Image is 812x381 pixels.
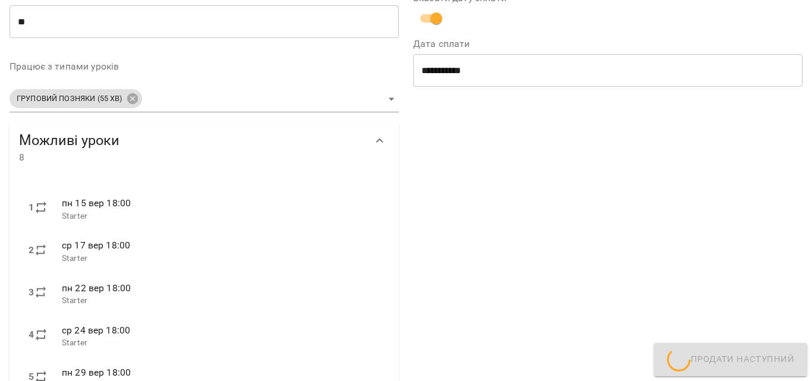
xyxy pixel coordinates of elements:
[10,93,130,105] span: ГРУПОВИЙ ПОЗНЯКИ (55 ХВ)
[19,150,366,165] span: 8
[366,127,394,155] button: Show more
[62,197,131,209] span: пн 15 вер 18:00
[62,253,380,265] p: Starter
[10,62,399,71] label: Працює з типами уроків
[62,210,380,222] p: Starter
[29,200,34,215] label: 1
[29,243,34,257] label: 2
[29,328,34,342] label: 4
[62,295,380,307] p: Starter
[19,131,366,150] span: Можливі уроки
[413,39,802,49] label: Дата сплати
[62,337,380,349] p: Starter
[10,89,142,108] div: ГРУПОВИЙ ПОЗНЯКИ (55 ХВ)
[62,282,131,294] span: пн 22 вер 18:00
[62,367,131,378] span: пн 29 вер 18:00
[10,86,399,112] div: ГРУПОВИЙ ПОЗНЯКИ (55 ХВ)
[62,240,130,251] span: ср 17 вер 18:00
[29,285,34,300] label: 3
[62,325,130,336] span: ср 24 вер 18:00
